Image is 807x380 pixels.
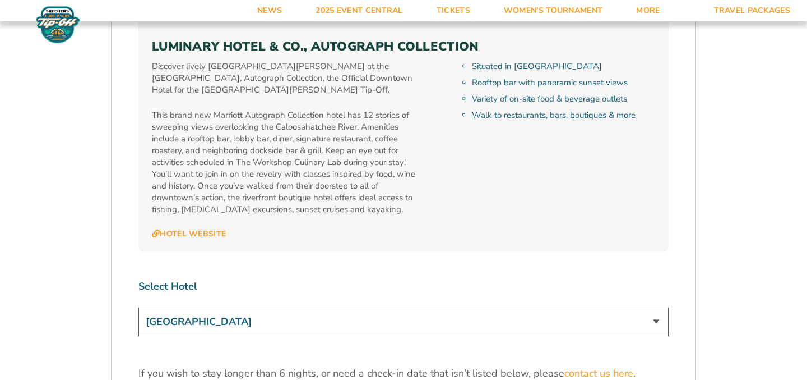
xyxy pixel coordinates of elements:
h3: Luminary Hotel & Co., Autograph Collection [152,39,655,54]
a: Hotel Website [152,229,226,239]
li: Walk to restaurants, bars, boutiques & more [472,109,655,121]
li: Rooftop bar with panoramic sunset views [472,77,655,89]
p: Discover lively [GEOGRAPHIC_DATA][PERSON_NAME] at the [GEOGRAPHIC_DATA], Autograph Collection, th... [152,61,420,96]
p: This brand new Marriott Autograph Collection hotel has 12 stories of sweeping views overlooking t... [152,109,420,216]
li: Situated in [GEOGRAPHIC_DATA] [472,61,655,72]
li: Variety of on-site food & beverage outlets [472,93,655,105]
label: Select Hotel [138,280,669,294]
img: Fort Myers Tip-Off [34,6,82,44]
